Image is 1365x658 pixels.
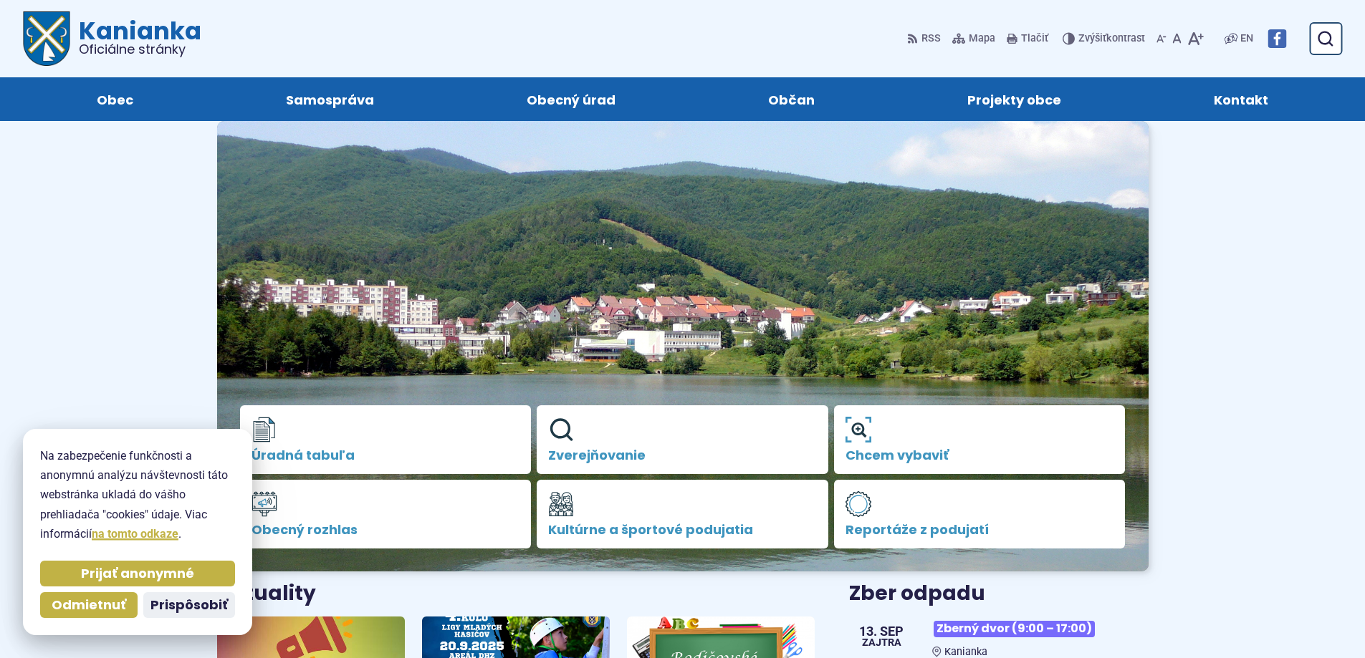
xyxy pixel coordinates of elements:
button: Zmenšiť veľkosť písma [1154,24,1169,54]
img: Prejsť na domovskú stránku [23,11,70,66]
span: Zverejňovanie [548,448,817,463]
button: Zvýšiťkontrast [1063,24,1148,54]
a: Reportáže z podujatí [834,480,1126,548]
a: Obec [34,77,195,121]
span: Reportáže z podujatí [846,523,1114,537]
span: Prijať anonymné [81,566,194,582]
a: Logo Kanianka, prejsť na domovskú stránku. [23,11,201,66]
span: Kanianka [944,646,987,658]
button: Prispôsobiť [143,592,235,618]
span: Úradná tabuľa [252,448,520,463]
span: Samospráva [286,77,374,121]
button: Odmietnuť [40,592,138,618]
h1: Kanianka [70,19,201,56]
button: Prijať anonymné [40,561,235,586]
a: Zberný dvor (9:00 – 17:00) Kanianka 13. sep Zajtra [849,615,1148,658]
span: Prispôsobiť [150,597,228,614]
a: Občan [707,77,877,121]
span: RSS [921,30,941,47]
span: Projekty obce [967,77,1061,121]
h3: Aktuality [217,583,316,605]
span: Tlačiť [1021,33,1048,45]
span: Obecný rozhlas [252,523,520,537]
a: EN [1237,30,1256,47]
span: Obec [97,77,133,121]
span: Zvýšiť [1078,32,1106,44]
a: Úradná tabuľa [240,405,532,474]
span: Chcem vybaviť [846,448,1114,463]
a: Kontakt [1152,77,1331,121]
img: Prejsť na Facebook stránku [1268,29,1286,48]
span: Obecný úrad [527,77,616,121]
span: Oficiálne stránky [79,43,201,56]
span: EN [1240,30,1253,47]
span: Kontakt [1214,77,1268,121]
a: Samospráva [224,77,436,121]
span: Občan [768,77,815,121]
span: Zberný dvor (9:00 – 17:00) [934,621,1095,637]
button: Zväčšiť veľkosť písma [1184,24,1207,54]
p: Na zabezpečenie funkčnosti a anonymnú analýzu návštevnosti táto webstránka ukladá do vášho prehli... [40,446,235,543]
span: kontrast [1078,33,1145,45]
span: Odmietnuť [52,597,126,614]
a: Kultúrne a športové podujatia [537,480,828,548]
span: Zajtra [859,638,904,648]
a: RSS [907,24,944,54]
a: na tomto odkaze [92,527,178,541]
span: Kultúrne a športové podujatia [548,523,817,537]
span: Mapa [969,30,995,47]
button: Nastaviť pôvodnú veľkosť písma [1169,24,1184,54]
a: Projekty obce [906,77,1124,121]
span: 13. sep [859,625,904,638]
a: Zverejňovanie [537,405,828,474]
a: Obecný rozhlas [240,480,532,548]
a: Mapa [949,24,998,54]
button: Tlačiť [1004,24,1051,54]
h3: Zber odpadu [849,583,1148,605]
a: Obecný úrad [464,77,677,121]
a: Chcem vybaviť [834,405,1126,474]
